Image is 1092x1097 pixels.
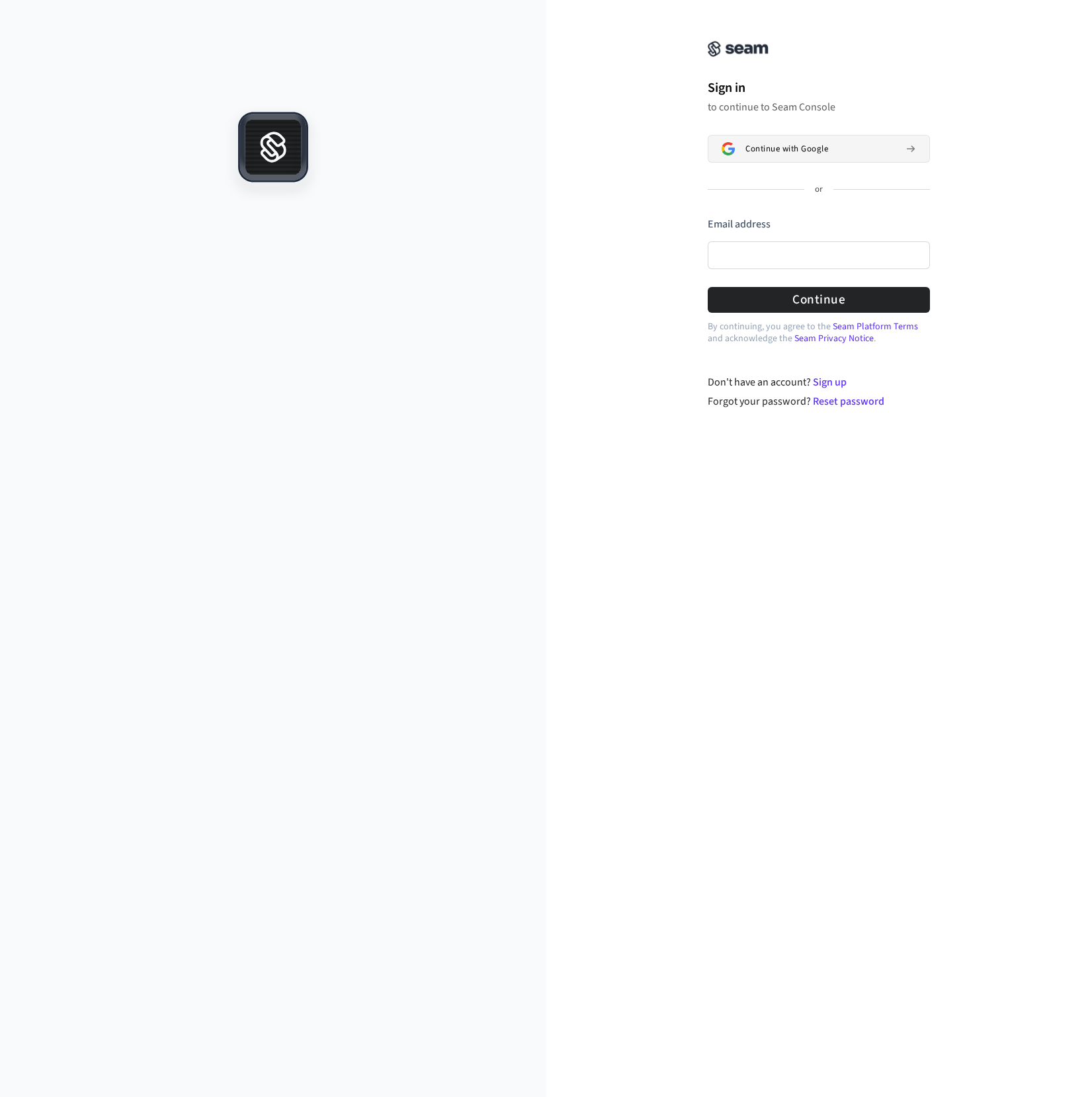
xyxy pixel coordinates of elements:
[708,217,771,231] label: Email address
[708,135,930,163] button: Sign in with GoogleContinue with Google
[708,374,931,390] div: Don't have an account?
[745,143,828,154] span: Continue with Google
[833,320,918,333] a: Seam Platform Terms
[813,394,884,409] a: Reset password
[708,321,930,345] p: By continuing, you agree to the and acknowledge the .
[708,78,930,98] h1: Sign in
[722,142,735,155] img: Sign in with Google
[815,184,823,196] p: or
[708,101,930,114] p: to continue to Seam Console
[794,332,874,345] a: Seam Privacy Notice
[813,375,847,389] a: Sign up
[708,393,931,409] div: Forgot your password?
[708,287,930,313] button: Continue
[708,41,769,57] img: Seam Console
